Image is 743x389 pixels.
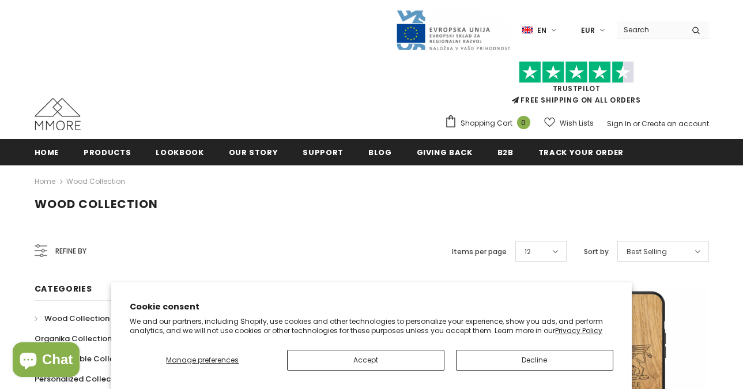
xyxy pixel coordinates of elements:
a: support [303,139,344,165]
a: Home [35,139,59,165]
button: Decline [456,350,613,371]
inbox-online-store-chat: Shopify online store chat [9,342,83,380]
span: 0 [517,116,530,129]
span: Wood Collection [44,313,110,324]
span: Best Selling [627,246,667,258]
span: Blog [368,147,392,158]
span: Manage preferences [166,355,239,365]
span: or [633,119,640,129]
span: Biodegradable Collection [35,353,134,364]
a: B2B [497,139,514,165]
span: Giving back [417,147,473,158]
p: We and our partners, including Shopify, use cookies and other technologies to personalize your ex... [130,317,613,335]
span: Track your order [538,147,624,158]
a: Products [84,139,131,165]
button: Accept [287,350,444,371]
input: Search Site [617,21,683,38]
a: Shopping Cart 0 [444,115,536,132]
a: Privacy Policy [555,326,602,335]
a: Create an account [642,119,709,129]
a: Trustpilot [553,84,601,93]
a: Wish Lists [544,113,594,133]
span: Home [35,147,59,158]
a: Javni Razpis [395,25,511,35]
h2: Cookie consent [130,301,613,313]
a: Track your order [538,139,624,165]
span: support [303,147,344,158]
span: Refine by [55,245,86,258]
span: Products [84,147,131,158]
a: Wood Collection [35,308,110,328]
span: Wish Lists [560,118,594,129]
a: Blog [368,139,392,165]
span: Categories [35,283,92,294]
a: Organika Collection [35,328,112,349]
img: Trust Pilot Stars [519,61,634,84]
span: en [537,25,546,36]
img: MMORE Cases [35,98,81,130]
span: Our Story [229,147,278,158]
a: Sign In [607,119,631,129]
span: Lookbook [156,147,203,158]
span: Wood Collection [35,196,158,212]
a: Our Story [229,139,278,165]
label: Items per page [452,246,507,258]
a: Biodegradable Collection [35,349,134,369]
span: Organika Collection [35,333,112,344]
button: Manage preferences [130,350,275,371]
a: Giving back [417,139,473,165]
span: FREE SHIPPING ON ALL ORDERS [444,66,709,105]
img: Javni Razpis [395,9,511,51]
img: i-lang-1.png [522,25,533,35]
span: Shopping Cart [461,118,512,129]
a: Home [35,175,55,188]
label: Sort by [584,246,609,258]
span: EUR [581,25,595,36]
a: Wood Collection [66,176,125,186]
span: B2B [497,147,514,158]
a: Lookbook [156,139,203,165]
span: 12 [525,246,531,258]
